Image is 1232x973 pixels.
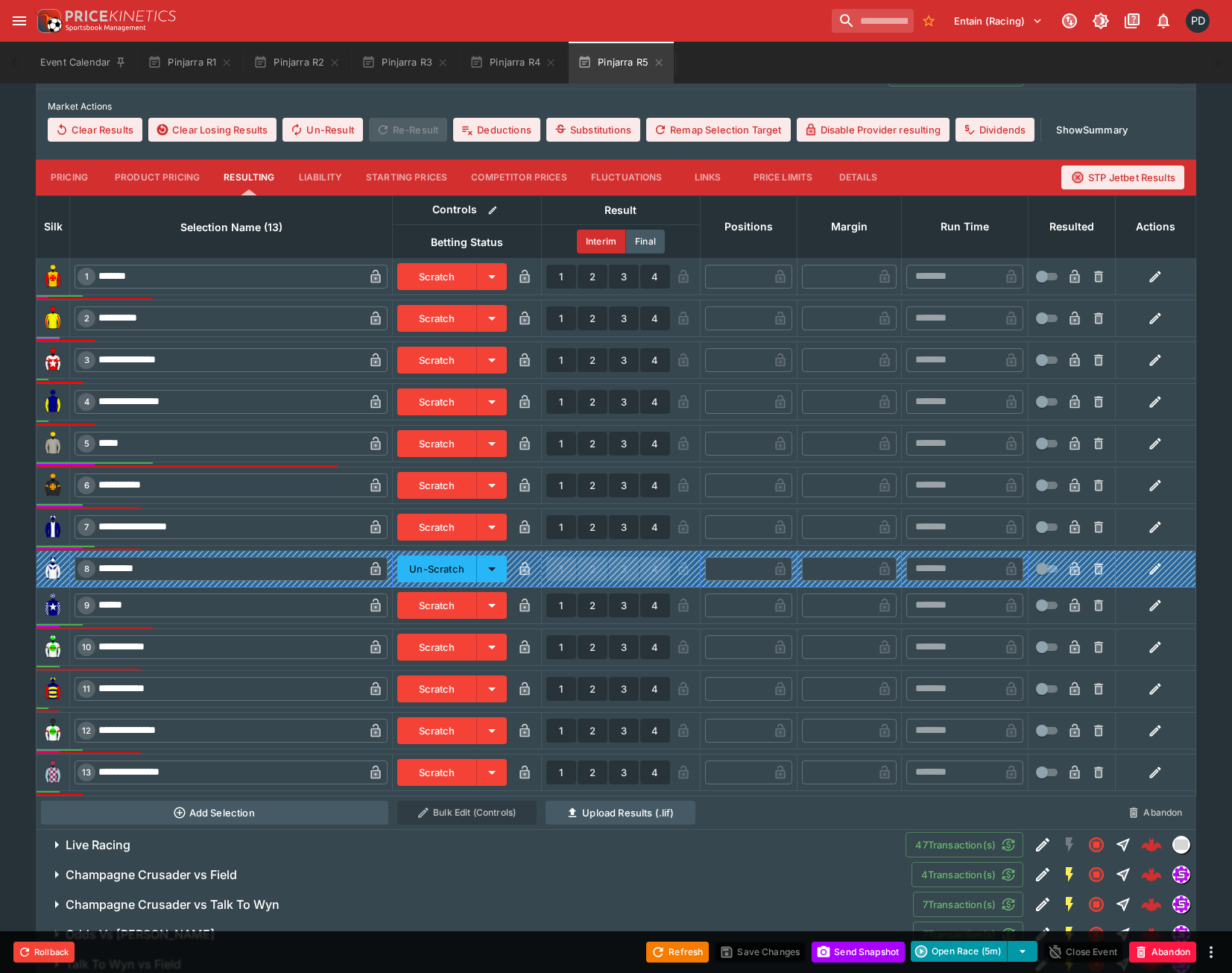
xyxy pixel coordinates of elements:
[82,271,92,282] span: 1
[945,9,1052,33] button: Select Tenant
[397,592,477,619] button: Scratch
[81,522,92,532] span: 7
[41,265,65,289] img: runner 1
[36,830,906,860] button: Live Racing
[41,635,65,659] img: runner 10
[578,432,607,456] button: 2
[640,306,670,330] button: 4
[397,555,477,582] button: Un-Scratch
[1008,941,1037,962] button: select merge strategy
[36,889,913,919] button: Champagne Crusader vs Talk To Wyn
[1119,801,1191,825] button: Abandon
[1083,831,1110,858] button: Closed
[1029,831,1056,858] button: Edit Detail
[640,390,670,414] button: 4
[578,515,607,539] button: 2
[397,388,477,415] button: Scratch
[79,642,94,652] span: 10
[1087,836,1105,854] svg: Closed
[640,719,670,743] button: 4
[912,862,1023,887] button: 4Transaction(s)
[1141,924,1162,945] div: 621ccd2f-e52e-4b02-b810-c8f18eb952e6
[244,42,350,84] button: Pinjarra R2
[901,195,1028,258] th: Run Time
[37,195,70,258] th: Silk
[1202,943,1220,961] button: more
[354,160,459,195] button: Starting Prices
[1129,943,1196,958] span: Mark an event as closed and abandoned.
[812,942,905,963] button: Send Snapshot
[1110,921,1137,948] button: Straight
[287,160,354,195] button: Liability
[81,438,92,449] span: 5
[578,593,607,617] button: 2
[81,564,92,574] span: 8
[81,480,92,491] span: 6
[578,761,607,784] button: 2
[640,677,670,701] button: 4
[1141,924,1162,945] img: logo-cerberus--red.svg
[41,390,65,414] img: runner 4
[397,472,477,499] button: Scratch
[1137,830,1166,860] a: 1f3ccdeb-b300-4c19-8cd5-c927436d7b28
[1029,861,1056,888] button: Edit Detail
[609,265,639,289] button: 3
[1186,9,1210,33] div: Paul Dicioccio
[80,684,93,694] span: 11
[609,473,639,497] button: 3
[1087,925,1105,943] svg: Closed
[546,118,640,142] button: Substitutions
[36,919,913,949] button: Odds Vs [PERSON_NAME]
[13,942,75,963] button: Rollback
[1173,926,1190,942] img: simulator
[397,430,477,457] button: Scratch
[148,118,277,142] button: Clear Losing Results
[609,348,639,372] button: 3
[906,832,1023,857] button: 47Transaction(s)
[41,432,65,456] img: runner 5
[1141,894,1162,915] img: logo-cerberus--red.svg
[212,160,286,195] button: Resulting
[1061,166,1184,189] button: STP Jetbet Results
[41,593,65,617] img: runner 9
[66,25,146,31] img: Sportsbook Management
[461,42,566,84] button: Pinjarra R4
[578,719,607,743] button: 2
[609,432,639,456] button: 3
[640,593,670,617] button: 4
[955,118,1034,142] button: Dividends
[81,313,92,324] span: 2
[1137,889,1166,919] a: 4a291b75-60a3-4543-ab2e-88e2913e55c2
[640,515,670,539] button: 4
[1141,834,1162,855] div: 1f3ccdeb-b300-4c19-8cd5-c927436d7b28
[546,306,576,330] button: 1
[41,515,65,539] img: runner 7
[578,306,607,330] button: 2
[640,473,670,497] button: 4
[1172,895,1190,913] div: simulator
[1173,837,1190,853] img: liveracing
[546,348,576,372] button: 1
[546,432,576,456] button: 1
[917,9,941,33] button: No Bookmarks
[546,265,576,289] button: 1
[675,160,742,195] button: Links
[578,635,607,659] button: 2
[414,233,519,251] span: Betting Status
[1137,919,1166,949] a: 621ccd2f-e52e-4b02-b810-c8f18eb952e6
[1110,861,1137,888] button: Straight
[911,941,1008,962] button: Open Race (5m)
[41,348,65,372] img: runner 3
[609,390,639,414] button: 3
[1110,831,1137,858] button: Straight
[626,230,665,254] button: Final
[164,218,299,236] span: Selection Name (13)
[79,725,94,736] span: 12
[282,118,362,142] button: Un-Result
[1141,834,1162,855] img: logo-cerberus--red.svg
[41,557,65,581] img: runner 8
[369,118,447,142] span: Re-Result
[36,860,912,889] button: Champagne Crusader vs Field
[31,42,136,84] button: Event Calendar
